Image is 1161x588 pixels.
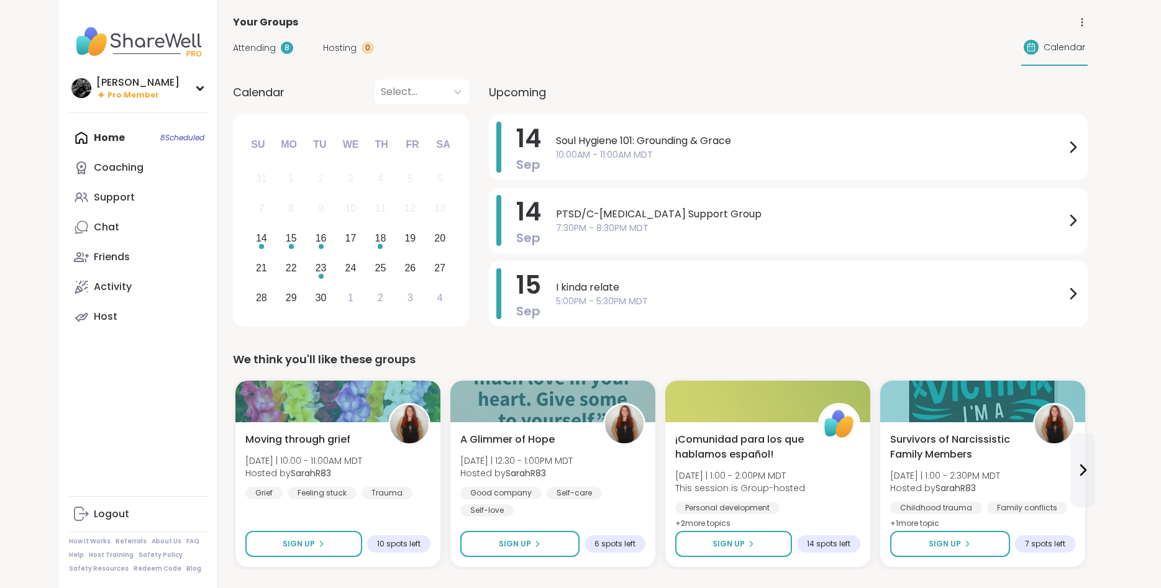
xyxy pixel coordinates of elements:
[291,467,331,479] b: SarahR83
[367,196,394,222] div: Not available Thursday, September 11th, 2025
[244,131,271,158] div: Su
[807,539,850,549] span: 14 spots left
[69,302,207,332] a: Host
[675,469,805,482] span: [DATE] | 1:00 - 2:00PM MDT
[367,255,394,281] div: Choose Thursday, September 25th, 2025
[288,487,357,499] div: Feeling stuck
[69,564,129,573] a: Safety Resources
[516,121,541,156] span: 14
[186,564,201,573] a: Blog
[437,289,443,306] div: 4
[427,196,453,222] div: Not available Saturday, September 13th, 2025
[437,170,443,187] div: 6
[556,133,1065,148] span: Soul Hygiene 101: Grounding & Grace
[94,280,132,294] div: Activity
[489,84,546,101] span: Upcoming
[556,222,1065,235] span: 7:30PM - 8:30PM MDT
[460,467,573,479] span: Hosted by
[397,196,424,222] div: Not available Friday, September 12th, 2025
[397,284,424,311] div: Choose Friday, October 3rd, 2025
[1044,41,1085,54] span: Calendar
[233,351,1088,368] div: We think you'll like these groups
[397,225,424,252] div: Choose Friday, September 19th, 2025
[152,537,181,546] a: About Us
[318,170,324,187] div: 2
[245,455,362,467] span: [DATE] | 10:00 - 11:00AM MDT
[94,220,119,234] div: Chat
[367,225,394,252] div: Choose Thursday, September 18th, 2025
[248,255,275,281] div: Choose Sunday, September 21st, 2025
[348,289,353,306] div: 1
[427,225,453,252] div: Choose Saturday, September 20th, 2025
[345,230,357,247] div: 17
[516,194,541,229] span: 14
[134,564,181,573] a: Redeem Code
[516,302,540,320] span: Sep
[890,482,1000,494] span: Hosted by
[890,502,982,514] div: Childhood trauma
[307,166,334,192] div: Not available Tuesday, September 2nd, 2025
[245,467,362,479] span: Hosted by
[107,90,159,101] span: Pro Member
[94,161,143,174] div: Coaching
[316,230,327,247] div: 16
[316,289,327,306] div: 30
[345,200,357,217] div: 10
[556,280,1065,295] span: I kinda relate
[390,405,429,443] img: SarahR83
[594,539,635,549] span: 6 spots left
[69,551,84,559] a: Help
[245,432,350,447] span: Moving through grief
[96,76,180,89] div: [PERSON_NAME]
[516,268,541,302] span: 15
[94,310,117,323] div: Host
[407,289,413,306] div: 3
[337,284,364,311] div: Choose Wednesday, October 1st, 2025
[345,260,357,276] div: 24
[116,537,147,546] a: Referrals
[258,200,264,217] div: 7
[427,255,453,281] div: Choose Saturday, September 27th, 2025
[499,538,531,550] span: Sign Up
[404,260,416,276] div: 26
[248,166,275,192] div: Not available Sunday, August 31st, 2025
[460,531,580,557] button: Sign Up
[337,131,364,158] div: We
[248,196,275,222] div: Not available Sunday, September 7th, 2025
[377,539,421,549] span: 10 spots left
[94,191,135,204] div: Support
[427,284,453,311] div: Choose Saturday, October 4th, 2025
[820,405,858,443] img: ShareWell
[362,487,412,499] div: Trauma
[890,432,1019,462] span: Survivors of Narcissistic Family Members
[69,537,111,546] a: How It Works
[1025,539,1065,549] span: 7 spots left
[307,284,334,311] div: Choose Tuesday, September 30th, 2025
[890,531,1010,557] button: Sign Up
[286,230,297,247] div: 15
[69,20,207,63] img: ShareWell Nav Logo
[233,15,298,30] span: Your Groups
[71,78,91,98] img: Alan_N
[245,531,362,557] button: Sign Up
[375,230,386,247] div: 18
[675,432,804,462] span: ¡Comunidad para los que hablamos español!
[318,200,324,217] div: 9
[69,272,207,302] a: Activity
[516,229,540,247] span: Sep
[286,289,297,306] div: 29
[89,551,134,559] a: Host Training
[94,507,129,521] div: Logout
[427,166,453,192] div: Not available Saturday, September 6th, 2025
[256,230,267,247] div: 14
[278,166,304,192] div: Not available Monday, September 1st, 2025
[547,487,602,499] div: Self-care
[434,260,445,276] div: 27
[307,255,334,281] div: Choose Tuesday, September 23rd, 2025
[337,166,364,192] div: Not available Wednesday, September 3rd, 2025
[233,42,276,55] span: Attending
[245,487,283,499] div: Grief
[69,499,207,529] a: Logout
[506,467,546,479] b: SarahR83
[675,482,805,494] span: This session is Group-hosted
